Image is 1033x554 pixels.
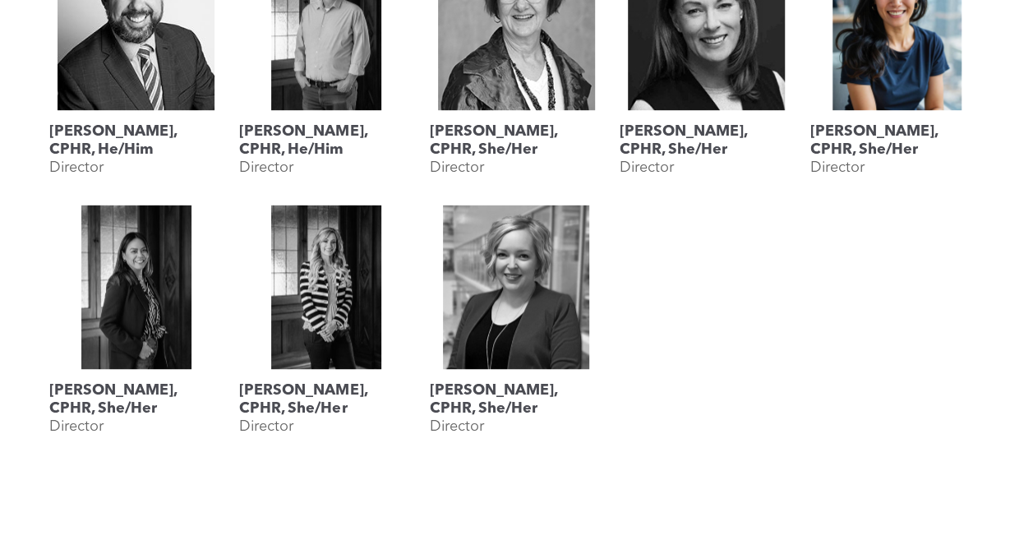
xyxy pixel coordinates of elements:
[810,159,865,177] p: Director
[430,381,603,418] h3: [PERSON_NAME], CPHR, She/Her
[239,381,413,418] h3: [PERSON_NAME], CPHR, She/Her
[620,122,793,159] h3: [PERSON_NAME], CPHR, She/Her
[430,159,484,177] p: Director
[239,418,293,436] p: Director
[430,122,603,159] h3: [PERSON_NAME], CPHR, She/Her
[49,159,104,177] p: Director
[620,159,674,177] p: Director
[810,122,984,159] h3: [PERSON_NAME], CPHR, She/Her
[239,159,293,177] p: Director
[430,418,484,436] p: Director
[49,418,104,436] p: Director
[239,205,413,369] a: Megan Vaughan, CPHR, She/Her
[49,122,223,159] h3: [PERSON_NAME], CPHR, He/Him
[430,205,603,369] a: Shauna Yohemas, CPHR, She/Her
[239,122,413,159] h3: [PERSON_NAME], CPHR, He/Him
[49,381,223,418] h3: [PERSON_NAME], CPHR, She/Her
[49,205,223,369] a: Katherine Salucop, CPHR, She/Her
